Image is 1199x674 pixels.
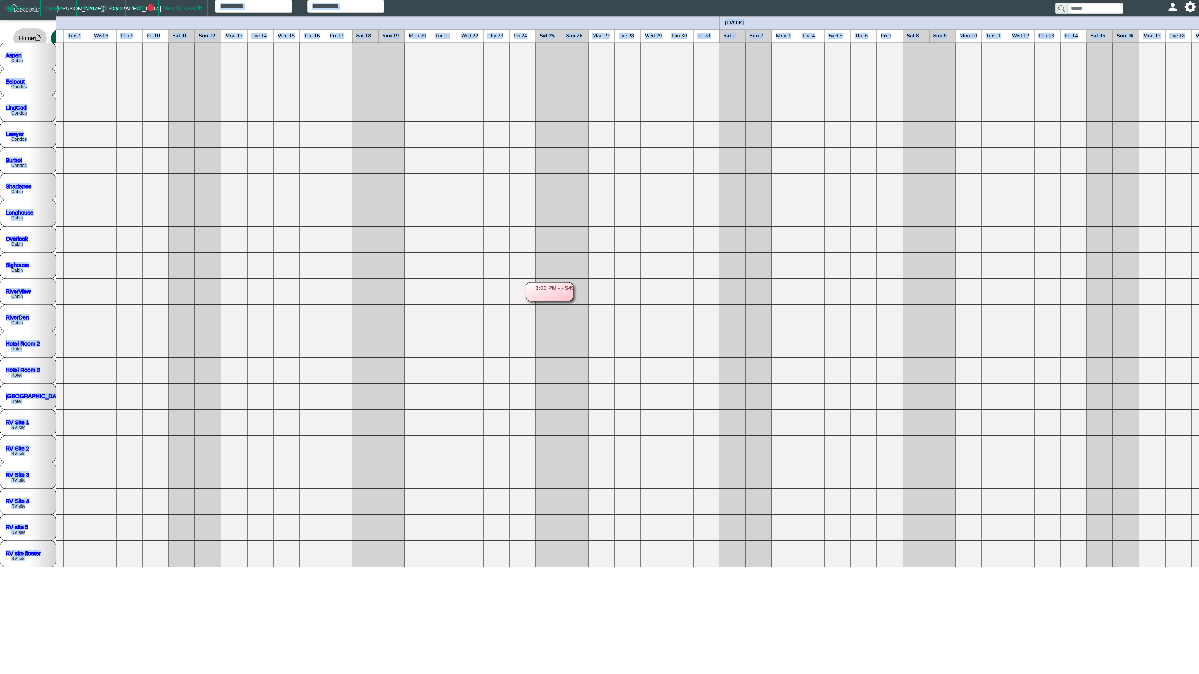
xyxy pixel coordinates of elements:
text: Cabin [11,268,23,273]
text: Tue 28 [619,33,634,39]
text: Fri 17 [330,33,344,39]
a: RiverView [6,288,31,294]
text: Cabin [11,215,23,221]
a: RV Site 1 [6,419,29,425]
text: Hotel [11,399,22,404]
text: RV site [11,451,26,456]
a: Shadetree [6,183,31,189]
text: RV site [11,556,26,561]
text: [DATE] [725,19,744,25]
svg: caret left fill [81,4,88,11]
text: Thu 16 [304,33,320,39]
text: Mon 27 [592,33,610,39]
text: Sun 12 [199,33,215,39]
a: Hotel Room 3 [6,367,40,373]
text: Fri 14 [1064,33,1078,39]
text: Cabin [11,189,23,194]
text: Sat 8 [907,33,919,39]
text: Sun 9 [933,33,947,39]
text: Sun 2 [750,33,763,39]
text: Tue 4 [802,33,815,39]
text: Condos [11,137,27,142]
a: RV site 5 [6,524,28,530]
text: Fri 10 [147,33,160,39]
text: RV site [11,477,26,483]
text: Sat 25 [540,33,555,39]
text: Tue 18 [1169,33,1185,39]
text: Thu 30 [671,33,687,39]
text: RV site [11,504,26,509]
a: LingCod [6,104,27,111]
a: RV Site 3 [6,471,29,478]
text: Condos [11,110,27,116]
text: Sat 1 [724,33,736,39]
a: Overlook [6,236,28,242]
a: RV Site 2 [6,445,29,452]
text: RV site [11,530,26,535]
text: Thu 9 [120,33,133,39]
text: Mon 17 [1143,33,1161,39]
a: [GEOGRAPHIC_DATA] 4 [6,393,69,399]
a: Aspen [6,52,22,58]
a: RiverDen [6,314,29,321]
a: Burbot [6,157,22,163]
text: Wed 29 [645,33,662,39]
text: Cabin [11,58,23,63]
text: Mon 13 [225,33,243,39]
text: Wed 12 [1012,33,1029,39]
text: Mon 20 [409,33,426,39]
text: RV site [11,425,26,430]
text: Fri 24 [514,33,528,39]
text: Sun 16 [1117,33,1133,39]
a: Bighouse [6,262,29,268]
text: Tue 21 [435,33,451,39]
text: Wed 22 [461,33,478,39]
text: Fri 31 [697,33,711,39]
text: Mon 10 [960,33,977,39]
text: Thu 23 [487,33,504,39]
a: Lawyer [6,131,24,137]
text: Condos [11,163,27,168]
text: Sat 15 [1091,33,1106,39]
a: Hotel Room 2 [6,340,40,347]
text: Wed 8 [94,33,108,39]
text: Cabin [11,242,23,247]
text: Mon 3 [776,33,791,39]
text: Tue 14 [251,33,267,39]
a: Longhouse [6,209,33,216]
text: Hotel [11,346,22,352]
text: Condos [11,84,27,89]
text: Hotel [11,373,22,378]
a: Eelpout [6,78,25,85]
text: Tue 11 [986,33,1001,39]
svg: circle fill [147,4,154,11]
text: Tue 7 [68,33,81,39]
text: Sun 26 [566,33,583,39]
text: Sat 18 [356,33,371,39]
text: Cabin [11,320,23,325]
a: RV Site 4 [6,498,29,504]
svg: caret right fill [196,4,203,11]
text: Sun 19 [383,33,399,39]
text: Sat 11 [173,33,187,39]
text: Thu 13 [1038,33,1054,39]
text: Wed 15 [278,33,295,39]
text: Cabin [11,294,23,299]
text: Fri 7 [881,33,892,39]
text: Thu 6 [855,33,868,39]
a: RV site floater [6,550,41,556]
text: Wed 5 [828,33,843,39]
